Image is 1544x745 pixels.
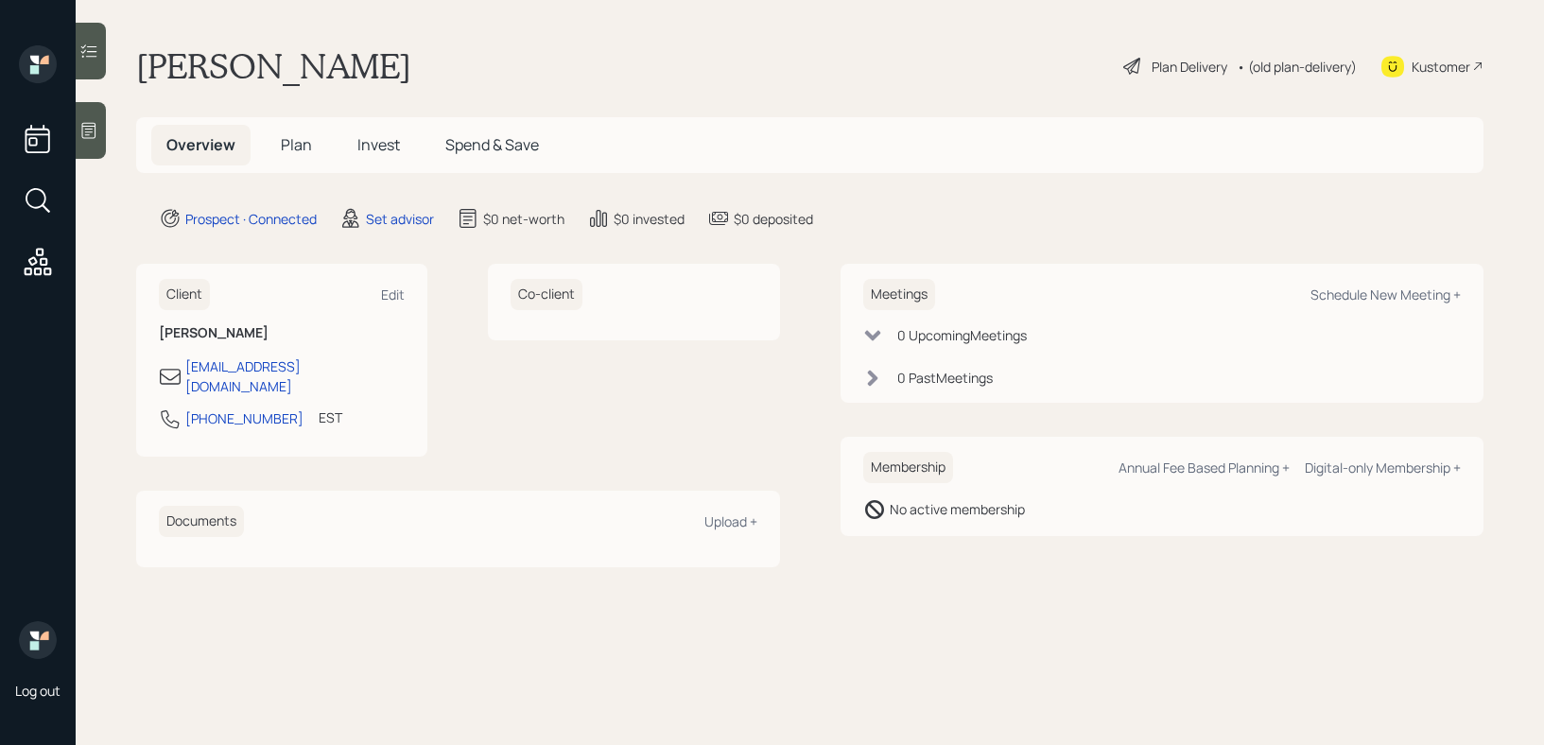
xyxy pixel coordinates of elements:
div: Set advisor [366,209,434,229]
div: Digital-only Membership + [1305,459,1461,476]
h6: Documents [159,506,244,537]
div: [EMAIL_ADDRESS][DOMAIN_NAME] [185,356,405,396]
h6: Meetings [863,279,935,310]
div: Kustomer [1412,57,1470,77]
div: Upload + [704,512,757,530]
div: $0 deposited [734,209,813,229]
div: Plan Delivery [1152,57,1227,77]
h6: Membership [863,452,953,483]
div: Prospect · Connected [185,209,317,229]
div: Schedule New Meeting + [1310,286,1461,303]
div: Edit [381,286,405,303]
div: 0 Upcoming Meeting s [897,325,1027,345]
img: retirable_logo.png [19,621,57,659]
span: Spend & Save [445,134,539,155]
div: $0 net-worth [483,209,564,229]
h1: [PERSON_NAME] [136,45,411,87]
div: EST [319,407,342,427]
span: Overview [166,134,235,155]
h6: Client [159,279,210,310]
span: Invest [357,134,400,155]
h6: [PERSON_NAME] [159,325,405,341]
div: $0 invested [614,209,685,229]
div: Annual Fee Based Planning + [1119,459,1290,476]
div: No active membership [890,499,1025,519]
div: 0 Past Meeting s [897,368,993,388]
h6: Co-client [511,279,582,310]
div: • (old plan-delivery) [1237,57,1357,77]
span: Plan [281,134,312,155]
div: [PHONE_NUMBER] [185,408,304,428]
div: Log out [15,682,61,700]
